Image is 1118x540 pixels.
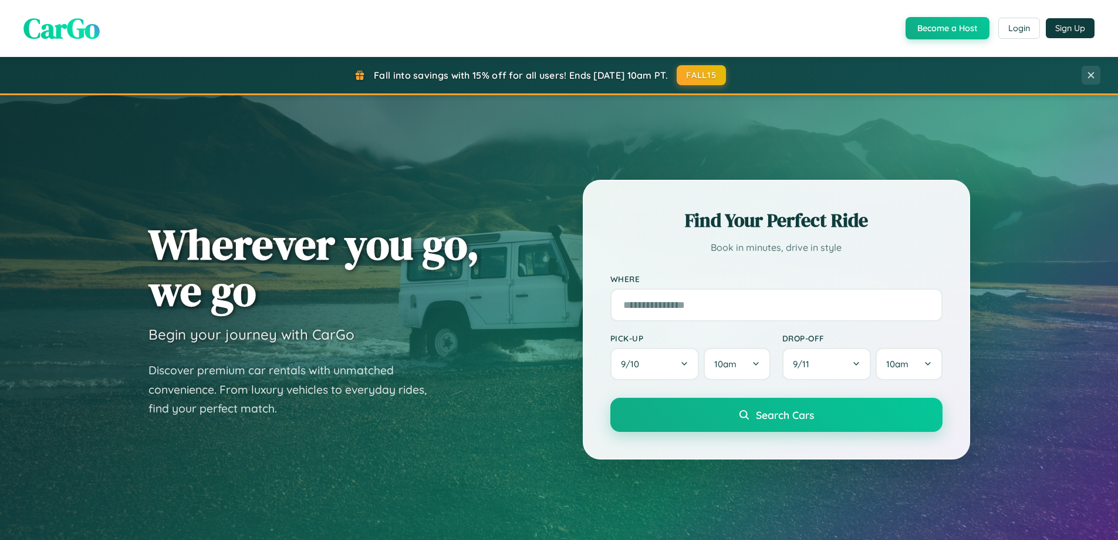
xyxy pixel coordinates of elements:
[677,65,726,85] button: FALL15
[610,348,700,380] button: 9/10
[782,348,872,380] button: 9/11
[23,9,100,48] span: CarGo
[148,326,354,343] h3: Begin your journey with CarGo
[714,358,737,370] span: 10am
[621,358,645,370] span: 9 / 10
[782,333,943,343] label: Drop-off
[610,207,943,233] h2: Find Your Perfect Ride
[998,18,1040,39] button: Login
[876,348,942,380] button: 10am
[906,17,989,39] button: Become a Host
[610,239,943,256] p: Book in minutes, drive in style
[886,358,908,370] span: 10am
[610,398,943,432] button: Search Cars
[148,221,479,314] h1: Wherever you go, we go
[793,358,815,370] span: 9 / 11
[610,333,771,343] label: Pick-up
[704,348,770,380] button: 10am
[610,274,943,284] label: Where
[1046,18,1095,38] button: Sign Up
[148,361,442,418] p: Discover premium car rentals with unmatched convenience. From luxury vehicles to everyday rides, ...
[374,69,668,81] span: Fall into savings with 15% off for all users! Ends [DATE] 10am PT.
[756,408,814,421] span: Search Cars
